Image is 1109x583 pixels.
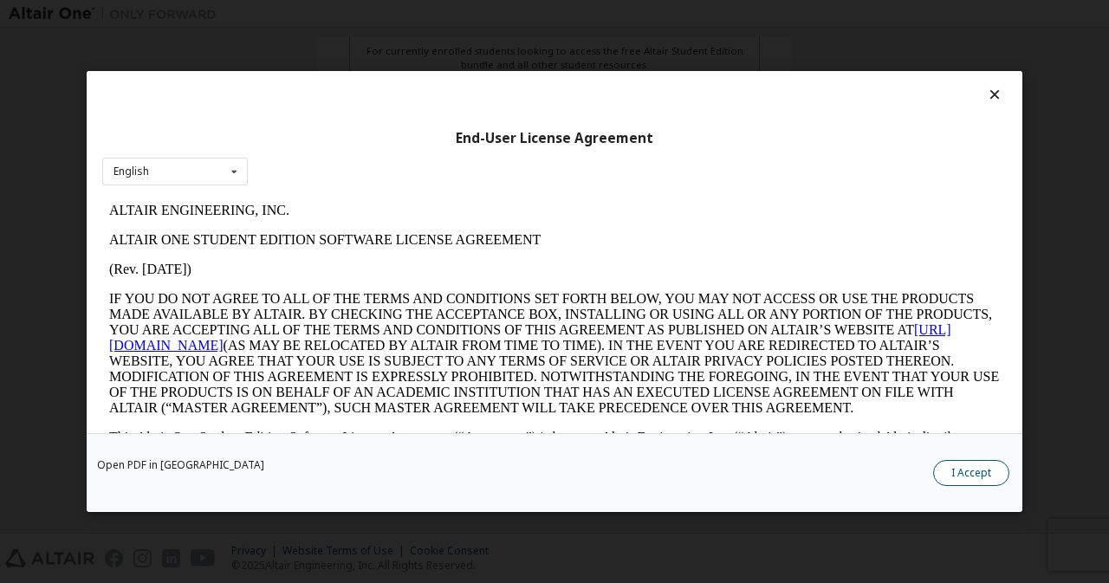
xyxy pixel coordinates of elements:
a: [URL][DOMAIN_NAME] [7,126,849,157]
p: ALTAIR ENGINEERING, INC. [7,7,898,23]
div: English [113,166,149,177]
p: ALTAIR ONE STUDENT EDITION SOFTWARE LICENSE AGREEMENT [7,36,898,52]
a: Open PDF in [GEOGRAPHIC_DATA] [97,460,264,470]
p: This Altair One Student Edition Software License Agreement (“Agreement”) is between Altair Engine... [7,234,898,296]
p: (Rev. [DATE]) [7,66,898,81]
div: End-User License Agreement [102,130,1007,147]
button: I Accept [933,460,1009,486]
p: IF YOU DO NOT AGREE TO ALL OF THE TERMS AND CONDITIONS SET FORTH BELOW, YOU MAY NOT ACCESS OR USE... [7,95,898,220]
